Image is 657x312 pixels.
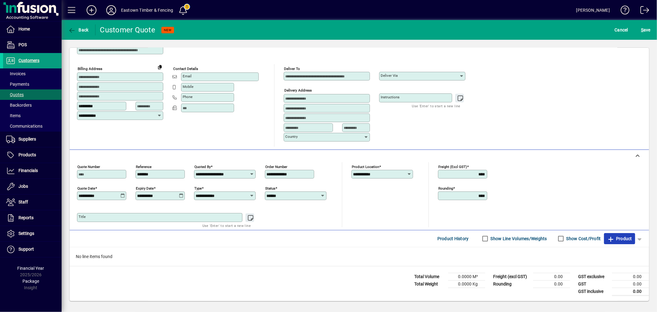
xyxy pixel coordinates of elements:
[3,132,62,147] a: Suppliers
[67,24,90,35] button: Back
[448,280,485,288] td: 0.0000 Kg
[533,280,570,288] td: 0.00
[22,279,39,284] span: Package
[202,222,251,229] mat-hint: Use 'Enter' to start a new line
[6,124,43,129] span: Communications
[3,110,62,121] a: Items
[3,147,62,163] a: Products
[6,92,24,97] span: Quotes
[3,79,62,89] a: Payments
[639,24,652,35] button: Save
[575,280,612,288] td: GST
[575,273,612,280] td: GST exclusive
[82,5,101,16] button: Add
[636,1,649,21] a: Logout
[381,73,398,78] mat-label: Deliver via
[604,233,635,244] button: Product
[18,247,34,252] span: Support
[6,103,32,108] span: Backorders
[533,273,570,280] td: 0.00
[3,195,62,210] a: Staff
[62,24,95,35] app-page-header-button: Back
[18,266,44,271] span: Financial Year
[411,280,448,288] td: Total Weight
[194,164,211,169] mat-label: Quoted by
[612,280,649,288] td: 0.00
[575,288,612,295] td: GST inclusive
[412,102,460,109] mat-hint: Use 'Enter' to start a new line
[6,71,26,76] span: Invoices
[448,273,485,280] td: 0.0000 M³
[18,152,36,157] span: Products
[3,163,62,179] a: Financials
[576,5,610,15] div: [PERSON_NAME]
[194,186,202,190] mat-label: Type
[3,242,62,257] a: Support
[3,89,62,100] a: Quotes
[3,37,62,53] a: POS
[155,62,165,72] button: Copy to Delivery address
[18,137,36,142] span: Suppliers
[3,179,62,194] a: Jobs
[490,273,533,280] td: Freight (excl GST)
[18,215,34,220] span: Reports
[615,25,628,35] span: Cancel
[641,25,651,35] span: ave
[612,288,649,295] td: 0.00
[3,121,62,131] a: Communications
[18,58,39,63] span: Customers
[381,95,399,99] mat-label: Instructions
[352,164,379,169] mat-label: Product location
[489,236,547,242] label: Show Line Volumes/Weights
[565,236,601,242] label: Show Cost/Profit
[6,82,29,87] span: Payments
[411,273,448,280] td: Total Volume
[70,247,649,266] div: No line items found
[183,84,193,89] mat-label: Mobile
[101,5,121,16] button: Profile
[18,231,34,236] span: Settings
[164,28,172,32] span: NEW
[437,234,469,244] span: Product History
[18,184,28,189] span: Jobs
[100,25,156,35] div: Customer Quote
[3,22,62,37] a: Home
[613,24,630,35] button: Cancel
[265,186,275,190] mat-label: Status
[284,67,300,71] mat-label: Deliver To
[438,186,453,190] mat-label: Rounding
[77,186,95,190] mat-label: Quote date
[616,1,630,21] a: Knowledge Base
[285,134,298,139] mat-label: Country
[641,27,643,32] span: S
[121,5,173,15] div: Eastown Timber & Fencing
[3,68,62,79] a: Invoices
[3,100,62,110] a: Backorders
[183,95,193,99] mat-label: Phone
[68,27,89,32] span: Back
[77,164,100,169] mat-label: Quote number
[18,42,27,47] span: POS
[607,234,632,244] span: Product
[3,226,62,241] a: Settings
[265,164,287,169] mat-label: Order number
[6,113,21,118] span: Items
[18,27,30,31] span: Home
[183,74,192,78] mat-label: Email
[18,168,38,173] span: Financials
[18,199,28,204] span: Staff
[435,233,471,244] button: Product History
[3,210,62,226] a: Reports
[612,273,649,280] td: 0.00
[490,280,533,288] td: Rounding
[79,215,86,219] mat-label: Title
[438,164,467,169] mat-label: Freight (excl GST)
[136,186,154,190] mat-label: Expiry date
[136,164,152,169] mat-label: Reference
